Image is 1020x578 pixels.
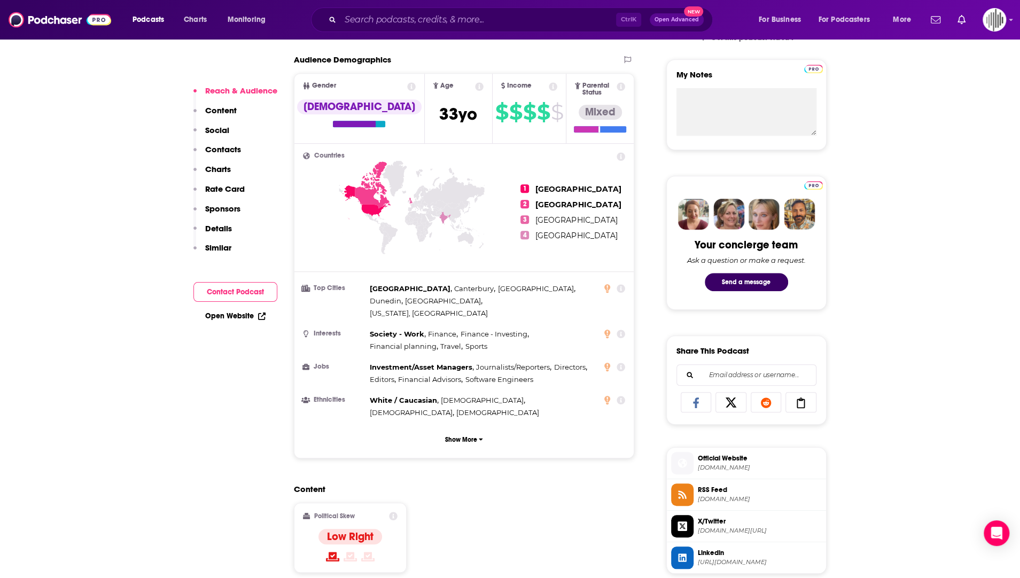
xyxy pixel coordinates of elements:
span: $ [495,104,508,121]
span: Podcasts [133,12,164,27]
span: For Business [759,12,801,27]
div: [DEMOGRAPHIC_DATA] [297,99,422,114]
span: [US_STATE], [GEOGRAPHIC_DATA] [370,309,488,317]
span: Countries [314,152,345,159]
span: More [893,12,911,27]
span: $ [523,104,536,121]
span: [GEOGRAPHIC_DATA] [498,284,574,293]
span: Income [507,82,532,89]
button: Sponsors [193,204,240,223]
img: Jon Profile [784,199,815,230]
span: Journalists/Reporters [476,363,550,371]
img: Jules Profile [749,199,780,230]
span: Logged in as gpg2 [983,8,1006,32]
span: White / Caucasian [370,396,437,404]
p: Reach & Audience [205,85,277,96]
a: Charts [177,11,213,28]
span: Charts [184,12,207,27]
p: Content [205,105,237,115]
span: , [370,283,452,295]
h2: Content [294,484,626,494]
button: Charts [193,164,231,184]
span: https://www.linkedin.com/in/mattgallagher2 [698,558,822,566]
a: Pro website [804,63,823,73]
a: Pro website [804,179,823,190]
p: Details [205,223,232,233]
span: 1 [520,184,529,193]
input: Search podcasts, credits, & more... [340,11,616,28]
span: howtosaas.com [698,464,822,472]
span: Monitoring [228,12,266,27]
a: Open Website [205,311,266,321]
a: Official Website[DOMAIN_NAME] [671,452,822,474]
span: Investment/Asset Managers [370,363,472,371]
span: Society - Work [370,330,424,338]
span: , [370,295,403,307]
button: Send a message [705,273,788,291]
span: Dunedin [370,296,401,305]
a: Share on Reddit [751,392,782,412]
button: Rate Card [193,184,245,204]
div: Ask a question or make a request. [687,256,806,264]
img: Podchaser Pro [804,65,823,73]
span: [DEMOGRAPHIC_DATA] [370,408,453,417]
span: RSS Feed [698,485,822,495]
span: , [454,283,495,295]
button: open menu [125,11,178,28]
span: [GEOGRAPHIC_DATA] [535,215,617,225]
span: [DEMOGRAPHIC_DATA] [441,396,524,404]
div: Search followers [676,364,816,386]
span: , [370,373,396,386]
p: Rate Card [205,184,245,194]
span: , [405,295,482,307]
p: Contacts [205,144,241,154]
span: , [440,340,463,353]
button: Show profile menu [983,8,1006,32]
span: For Podcasters [819,12,870,27]
span: Sports [465,342,487,350]
span: Software Engineers [465,375,533,384]
span: Directors [554,363,586,371]
span: 3 [520,215,529,224]
span: [DEMOGRAPHIC_DATA] [456,408,539,417]
span: Gender [312,82,336,89]
span: , [398,373,463,386]
img: Barbara Profile [713,199,744,230]
p: Similar [205,243,231,253]
p: Charts [205,164,231,174]
span: New [684,6,703,17]
span: Financial Advisors [398,375,461,384]
button: Content [193,105,237,125]
h3: Share This Podcast [676,346,749,356]
span: Official Website [698,454,822,463]
button: open menu [885,11,924,28]
span: X/Twitter [698,517,822,526]
img: Podchaser - Follow, Share and Rate Podcasts [9,10,111,30]
h3: Top Cities [303,285,365,292]
img: Podchaser Pro [804,181,823,190]
button: Details [193,223,232,243]
img: User Profile [983,8,1006,32]
button: open menu [220,11,279,28]
button: Contacts [193,144,241,164]
h3: Ethnicities [303,396,365,403]
a: Share on Facebook [681,392,712,412]
span: 33 yo [439,104,477,124]
h4: Low Right [327,530,373,543]
span: Ctrl K [616,13,641,27]
span: 4 [520,231,529,239]
span: , [441,394,525,407]
span: Financial planning [370,342,437,350]
span: Open Advanced [655,17,699,22]
span: Finance - Investing [461,330,527,338]
p: Show More [445,436,477,443]
span: 2 [520,200,529,208]
span: , [370,407,454,419]
button: Similar [193,243,231,262]
button: open menu [812,11,885,28]
a: Show notifications dropdown [953,11,970,29]
span: , [428,328,458,340]
span: [GEOGRAPHIC_DATA] [370,284,450,293]
span: $ [509,104,522,121]
span: [GEOGRAPHIC_DATA] [405,296,481,305]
